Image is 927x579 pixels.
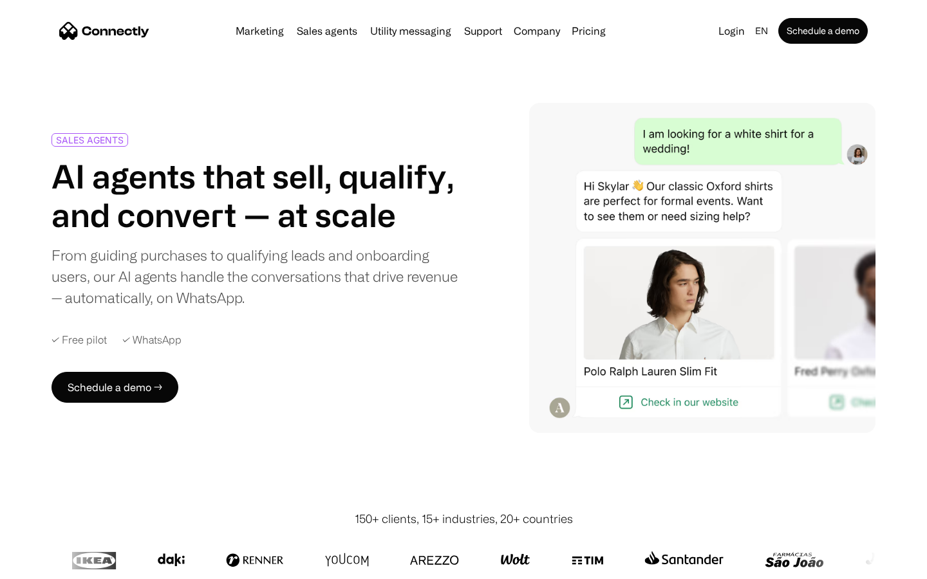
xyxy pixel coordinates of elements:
[755,22,768,40] div: en
[56,135,124,145] div: SALES AGENTS
[566,26,611,36] a: Pricing
[51,372,178,403] a: Schedule a demo →
[514,22,560,40] div: Company
[355,510,573,528] div: 150+ clients, 15+ industries, 20+ countries
[713,22,750,40] a: Login
[230,26,289,36] a: Marketing
[122,334,182,346] div: ✓ WhatsApp
[51,157,458,234] h1: AI agents that sell, qualify, and convert — at scale
[459,26,507,36] a: Support
[292,26,362,36] a: Sales agents
[26,556,77,574] ul: Language list
[51,334,107,346] div: ✓ Free pilot
[51,244,458,308] div: From guiding purchases to qualifying leads and onboarding users, our AI agents handle the convers...
[365,26,456,36] a: Utility messaging
[778,18,868,44] a: Schedule a demo
[13,555,77,574] aside: Language selected: English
